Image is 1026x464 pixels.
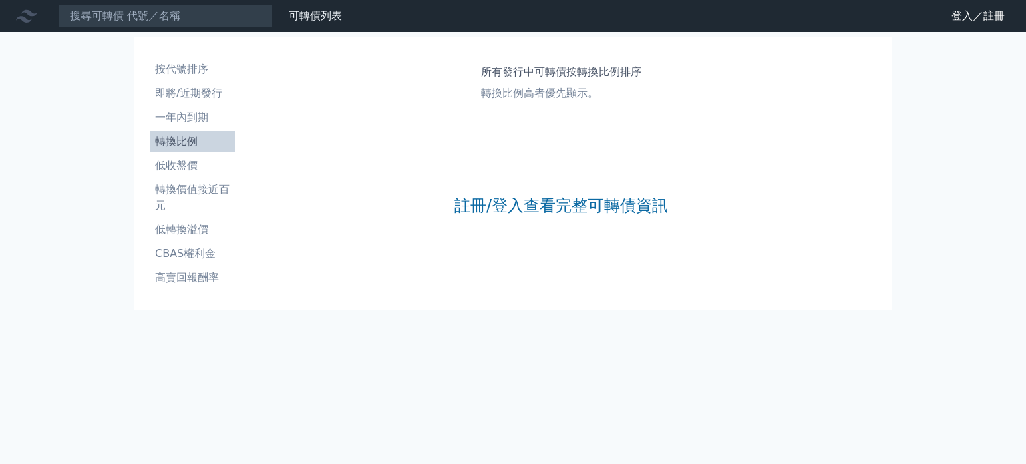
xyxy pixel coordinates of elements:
[150,267,235,288] a: 高賣回報酬率
[454,195,668,216] a: 註冊/登入查看完整可轉債資訊
[940,5,1015,27] a: 登入／註冊
[150,61,235,77] li: 按代號排序
[481,64,641,80] h1: 所有發行中可轉債按轉換比例排序
[150,134,235,150] li: 轉換比例
[150,85,235,101] li: 即將/近期發行
[150,59,235,80] a: 按代號排序
[150,131,235,152] a: 轉換比例
[150,158,235,174] li: 低收盤價
[59,5,273,27] input: 搜尋可轉債 代號／名稱
[150,83,235,104] a: 即將/近期發行
[150,107,235,128] a: 一年內到期
[289,9,342,22] a: 可轉債列表
[150,155,235,176] a: 低收盤價
[150,109,235,126] li: 一年內到期
[150,182,235,214] li: 轉換價值接近百元
[481,85,641,101] p: 轉換比例高者優先顯示。
[150,246,235,262] li: CBAS權利金
[150,179,235,216] a: 轉換價值接近百元
[150,243,235,264] a: CBAS權利金
[150,270,235,286] li: 高賣回報酬率
[150,219,235,240] a: 低轉換溢價
[150,222,235,238] li: 低轉換溢價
